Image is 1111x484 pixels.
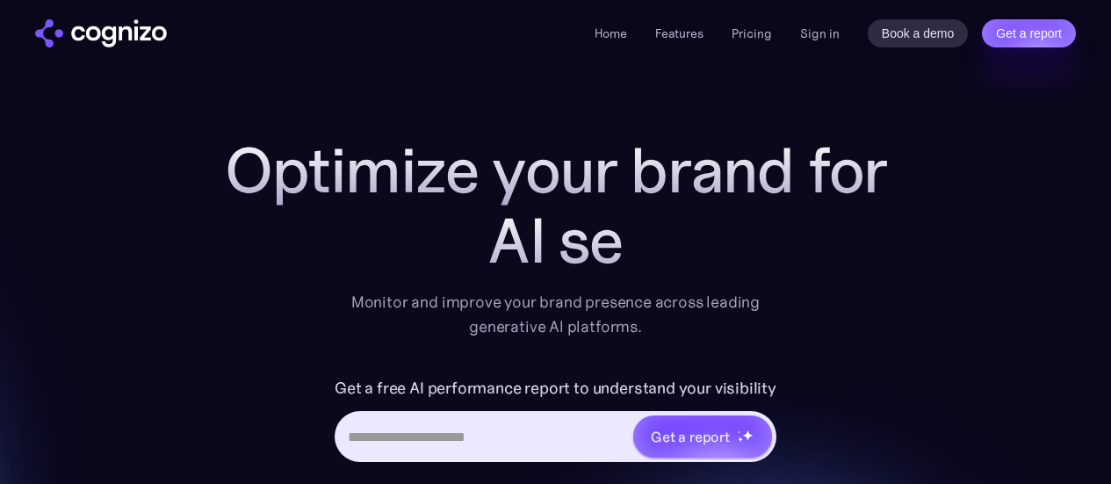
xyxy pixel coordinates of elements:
a: Sign in [800,23,840,44]
img: star [738,437,744,443]
a: Pricing [732,25,772,41]
a: Get a report [982,19,1076,47]
img: star [742,430,754,441]
label: Get a free AI performance report to understand your visibility [335,374,776,402]
div: Get a report [651,426,730,447]
a: Get a reportstarstarstar [631,414,774,459]
a: Features [655,25,703,41]
a: Home [595,25,627,41]
form: Hero URL Input Form [335,374,776,471]
a: Book a demo [868,19,969,47]
img: star [738,430,740,433]
div: AI se [205,206,907,276]
a: home [35,19,167,47]
img: cognizo logo [35,19,167,47]
h1: Optimize your brand for [205,135,907,206]
div: Monitor and improve your brand presence across leading generative AI platforms. [340,290,772,339]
